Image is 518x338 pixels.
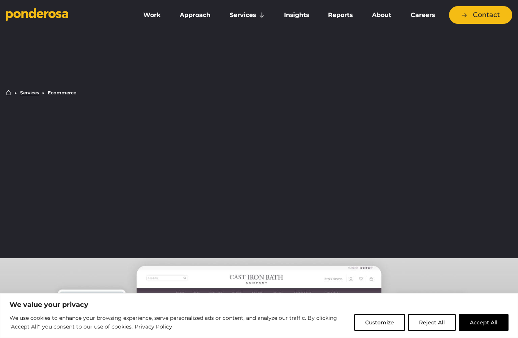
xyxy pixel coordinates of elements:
[408,314,456,331] button: Reject All
[449,6,512,24] a: Contact
[172,7,219,23] a: Approach
[135,7,169,23] a: Work
[9,300,509,309] p: We value your privacy
[320,7,361,23] a: Reports
[364,7,400,23] a: About
[459,314,509,331] button: Accept All
[14,91,17,95] li: ▶︎
[6,8,124,23] a: Go to homepage
[134,322,173,331] a: Privacy Policy
[9,314,348,332] p: We use cookies to enhance your browsing experience, serve personalized ads or content, and analyz...
[354,314,405,331] button: Customize
[20,91,39,95] a: Services
[402,7,443,23] a: Careers
[42,91,45,95] li: ▶︎
[6,90,11,95] a: Home
[276,7,317,23] a: Insights
[48,91,76,95] li: Ecommerce
[222,7,273,23] a: Services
